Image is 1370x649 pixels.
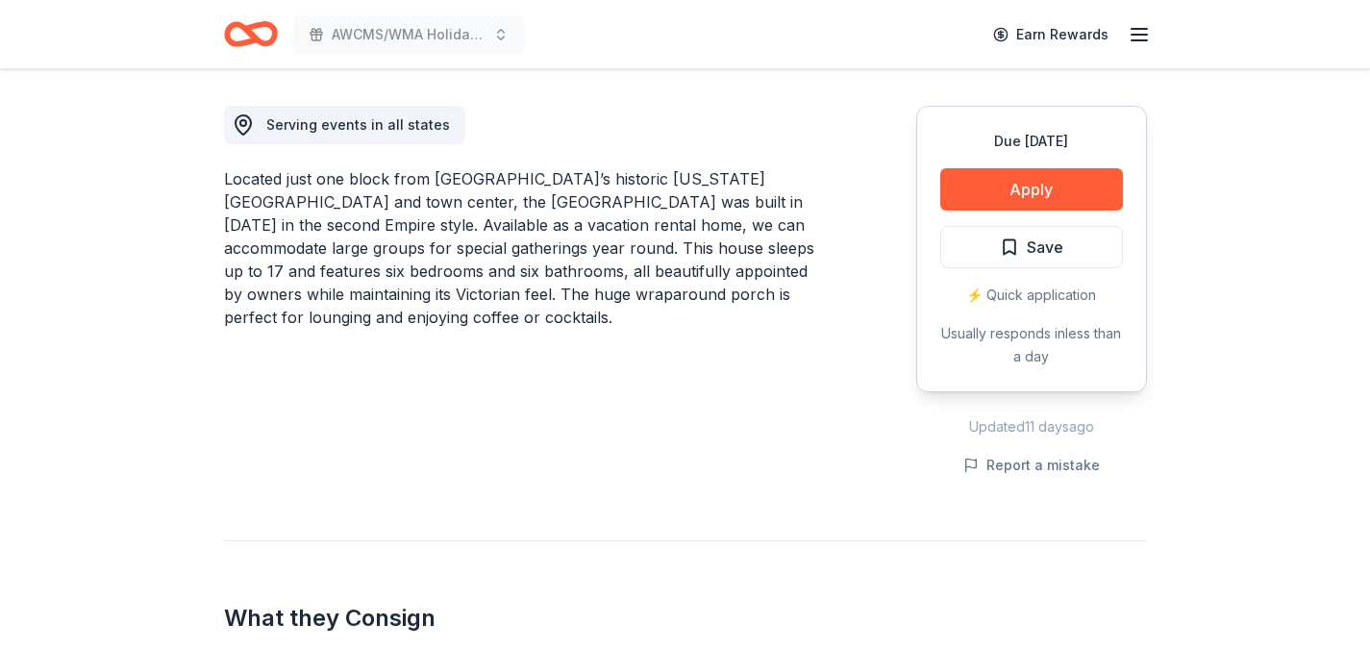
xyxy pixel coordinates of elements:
[1027,235,1063,260] span: Save
[940,284,1123,307] div: ⚡️ Quick application
[224,12,278,57] a: Home
[940,226,1123,268] button: Save
[293,15,524,54] button: AWCMS/WMA Holiday Luncheon
[916,415,1147,438] div: Updated 11 days ago
[940,130,1123,153] div: Due [DATE]
[224,167,824,329] div: Located just one block from [GEOGRAPHIC_DATA]’s historic [US_STATE][GEOGRAPHIC_DATA] and town cen...
[963,454,1100,477] button: Report a mistake
[266,116,450,133] span: Serving events in all states
[940,168,1123,211] button: Apply
[224,603,1147,634] h2: What they Consign
[332,23,486,46] span: AWCMS/WMA Holiday Luncheon
[982,17,1120,52] a: Earn Rewards
[940,322,1123,368] div: Usually responds in less than a day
